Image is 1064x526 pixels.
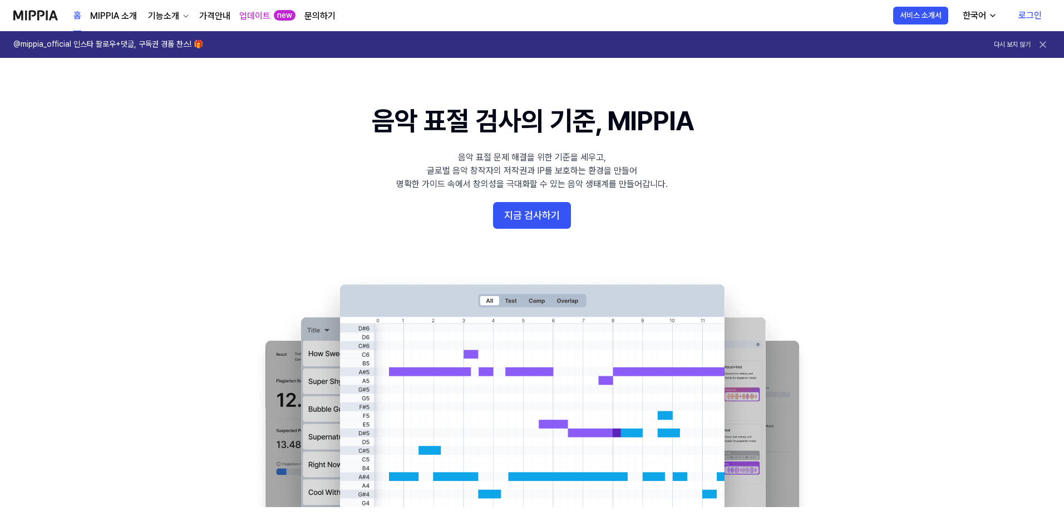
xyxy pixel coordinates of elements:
a: 홈 [73,1,81,31]
a: MIPPIA 소개 [90,9,137,23]
div: 음악 표절 문제 해결을 위한 기준을 세우고, 글로벌 음악 창작자의 저작권과 IP를 보호하는 환경을 만들어 명확한 가이드 속에서 창의성을 극대화할 수 있는 음악 생태계를 만들어... [396,151,668,191]
img: main Image [243,273,821,507]
div: 한국어 [960,9,988,22]
h1: @mippia_official 인스타 팔로우+댓글, 구독권 경품 찬스! 🎁 [13,39,203,50]
button: 다시 보지 않기 [994,40,1031,50]
a: 가격안내 [199,9,230,23]
a: 업데이트 [239,9,270,23]
button: 지금 검사하기 [493,202,571,229]
div: 기능소개 [146,9,181,23]
a: 문의하기 [304,9,336,23]
button: 기능소개 [146,9,190,23]
button: 한국어 [954,4,1004,27]
button: 서비스 소개서 [893,7,948,24]
div: new [274,10,295,21]
h1: 음악 표절 검사의 기준, MIPPIA [372,102,693,140]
